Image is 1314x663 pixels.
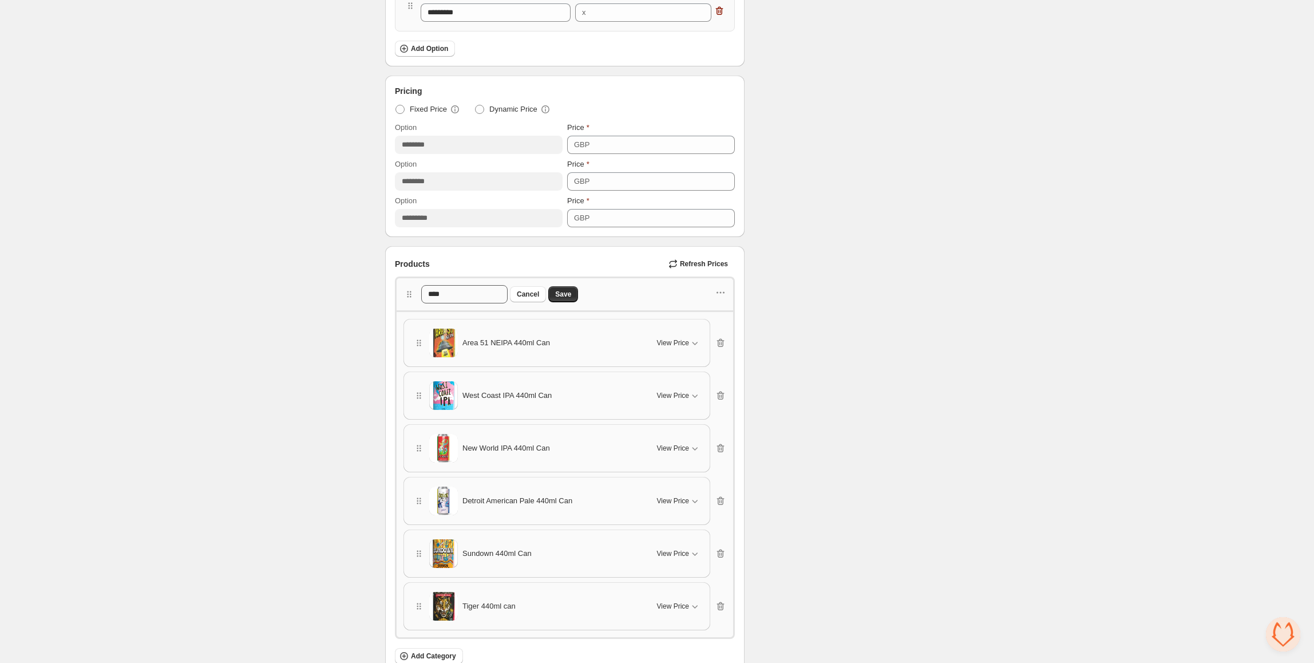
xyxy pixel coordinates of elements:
[680,259,728,269] span: Refresh Prices
[650,492,707,510] button: View Price
[462,601,516,612] span: Tiger 440ml can
[517,290,539,299] span: Cancel
[462,548,532,559] span: Sundown 440ml Can
[567,195,589,207] label: Price
[462,337,550,349] span: Area 51 NEIPA 440ml Can
[429,317,458,369] img: Area 51 NEIPA 440ml Can
[650,544,707,563] button: View Price
[489,104,537,115] span: Dynamic Price
[429,431,458,465] img: New World IPA 440ml Can
[657,338,689,348] span: View Price
[574,176,589,187] div: GBP
[462,495,572,507] span: Detroit American Pale 440ml Can
[429,484,458,518] img: Detroit American Pale 440ml Can
[1266,617,1300,652] div: Open chat
[657,391,689,400] span: View Price
[574,212,589,224] div: GBP
[510,286,546,302] button: Cancel
[395,159,417,170] label: Option
[574,139,589,151] div: GBP
[664,256,735,272] button: Refresh Prices
[411,652,456,661] span: Add Category
[395,122,417,133] label: Option
[650,334,707,352] button: View Price
[555,290,571,299] span: Save
[429,576,458,636] img: Tiger 440ml can
[395,41,455,57] button: Add Option
[548,286,578,302] button: Save
[462,390,552,401] span: West Coast IPA 440ml Can
[650,439,707,457] button: View Price
[429,523,458,583] img: Sundown 440ml Can
[657,602,689,611] span: View Price
[657,549,689,558] span: View Price
[582,7,586,18] div: x
[567,122,589,133] label: Price
[395,85,422,97] span: Pricing
[395,195,417,207] label: Option
[395,258,430,270] span: Products
[411,44,448,53] span: Add Option
[410,104,447,115] span: Fixed Price
[657,444,689,453] span: View Price
[462,443,550,454] span: New World IPA 440ml Can
[567,159,589,170] label: Price
[429,365,458,425] img: West Coast IPA 440ml Can
[650,386,707,405] button: View Price
[657,496,689,506] span: View Price
[650,597,707,615] button: View Price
